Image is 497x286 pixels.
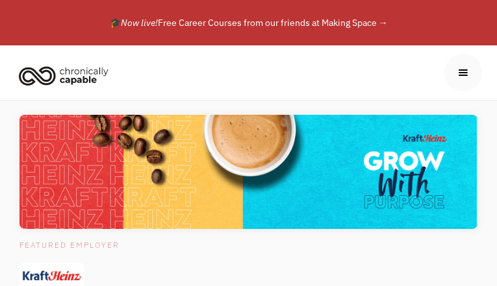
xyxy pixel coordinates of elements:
[121,17,158,29] em: Now live!
[444,54,482,91] div: menu
[19,237,478,263] div: Featured Employer
[15,61,118,89] a: home
[44,15,453,30] div: 🎓 Free Career Courses from our friends at Making Space →
[15,61,112,89] img: Chronically Capable logo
